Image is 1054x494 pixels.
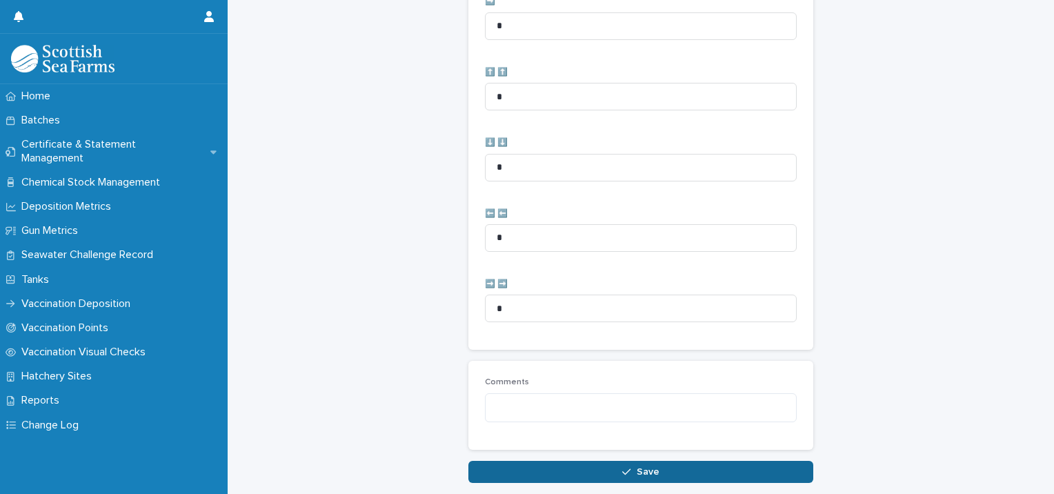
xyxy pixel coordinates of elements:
[637,467,659,477] span: Save
[16,297,141,310] p: Vaccination Deposition
[16,273,60,286] p: Tanks
[485,139,508,147] span: ⬇️ ⬇️
[16,90,61,103] p: Home
[16,176,171,189] p: Chemical Stock Management
[16,346,157,359] p: Vaccination Visual Checks
[16,138,210,164] p: Certificate & Statement Management
[16,114,71,127] p: Batches
[16,248,164,261] p: Seawater Challenge Record
[485,378,529,386] span: Comments
[16,370,103,383] p: Hatchery Sites
[16,419,90,432] p: Change Log
[16,224,89,237] p: Gun Metrics
[16,322,119,335] p: Vaccination Points
[11,45,115,72] img: uOABhIYSsOPhGJQdTwEw
[485,210,508,218] span: ⬅️ ⬅️
[16,200,122,213] p: Deposition Metrics
[16,394,70,407] p: Reports
[485,68,508,77] span: ⬆️ ⬆️
[485,280,508,288] span: ➡️ ➡️
[468,461,813,483] button: Save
